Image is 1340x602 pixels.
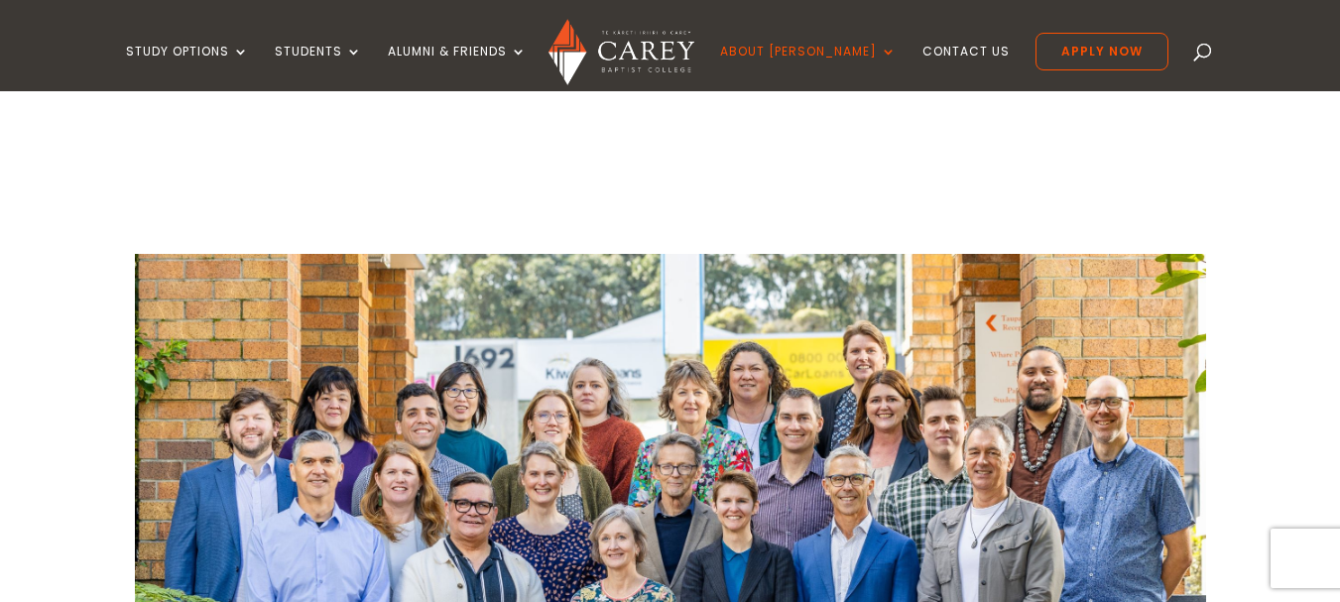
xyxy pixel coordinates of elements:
a: Alumni & Friends [388,45,527,91]
a: Contact Us [922,45,1010,91]
a: About [PERSON_NAME] [720,45,897,91]
a: Study Options [126,45,249,91]
img: Carey Baptist College [548,19,694,85]
a: Students [275,45,362,91]
a: Apply Now [1035,33,1168,70]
